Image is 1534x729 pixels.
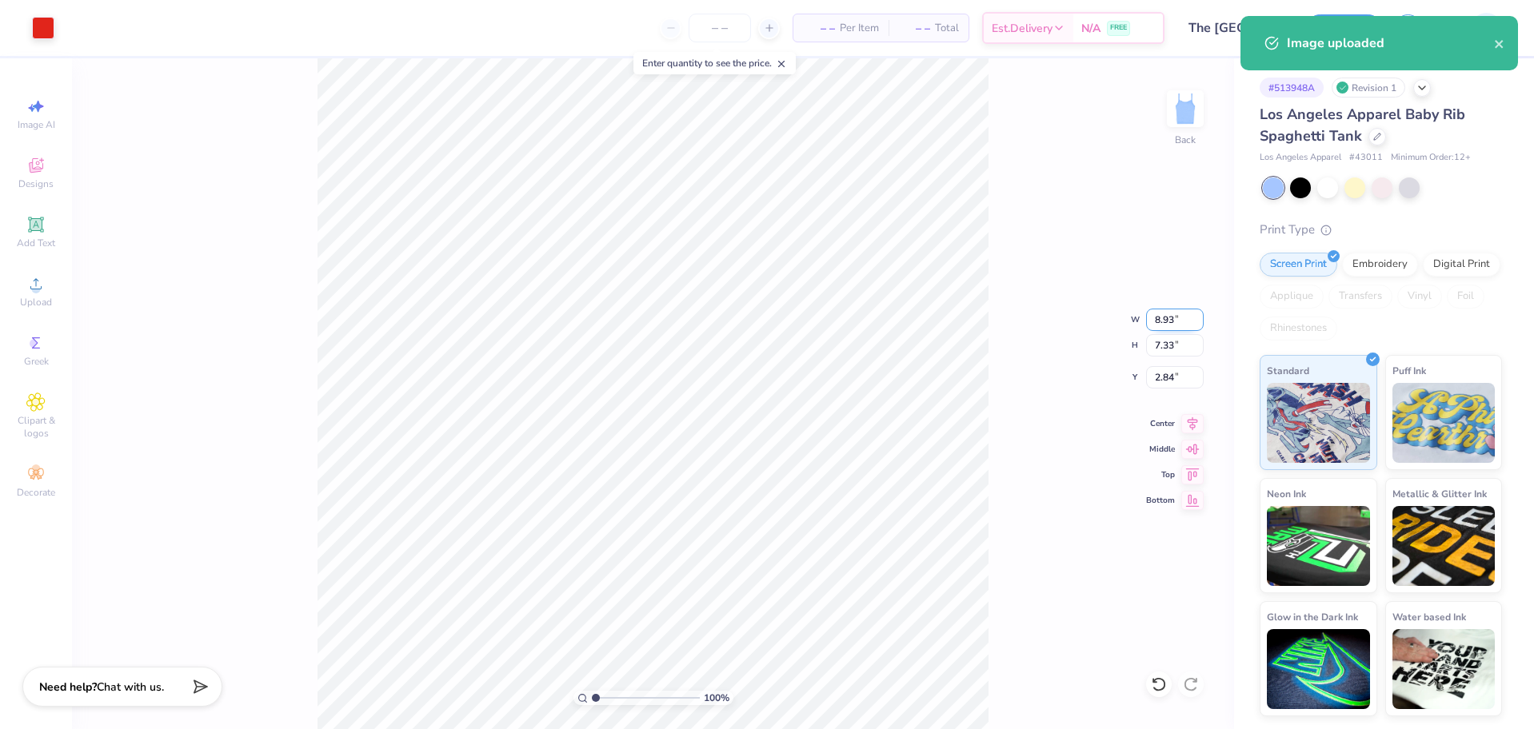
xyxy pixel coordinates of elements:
[704,691,729,705] span: 100 %
[1175,133,1196,147] div: Back
[20,296,52,309] span: Upload
[24,355,49,368] span: Greek
[17,237,55,249] span: Add Text
[1392,362,1426,379] span: Puff Ink
[1392,608,1466,625] span: Water based Ink
[97,679,164,695] span: Chat with us.
[1328,285,1392,309] div: Transfers
[8,414,64,440] span: Clipart & logos
[1349,151,1383,165] span: # 43011
[1287,34,1494,53] div: Image uploaded
[1392,485,1487,502] span: Metallic & Glitter Ink
[1342,253,1418,277] div: Embroidery
[1260,151,1341,165] span: Los Angeles Apparel
[1391,151,1471,165] span: Minimum Order: 12 +
[1332,78,1405,98] div: Revision 1
[935,20,959,37] span: Total
[1260,105,1465,145] span: Los Angeles Apparel Baby Rib Spaghetti Tank
[1081,20,1101,37] span: N/A
[689,14,751,42] input: – –
[17,486,55,499] span: Decorate
[1146,495,1175,506] span: Bottom
[1260,285,1324,309] div: Applique
[39,679,97,695] strong: Need help?
[1146,418,1175,429] span: Center
[992,20,1053,37] span: Est. Delivery
[1267,362,1309,379] span: Standard
[1176,12,1294,44] input: Untitled Design
[18,118,55,131] span: Image AI
[1267,608,1358,625] span: Glow in the Dark Ink
[1397,285,1442,309] div: Vinyl
[898,20,930,37] span: – –
[803,20,835,37] span: – –
[1494,34,1505,53] button: close
[1267,485,1306,502] span: Neon Ink
[1110,22,1127,34] span: FREE
[1260,221,1502,239] div: Print Type
[840,20,879,37] span: Per Item
[633,52,796,74] div: Enter quantity to see the price.
[1423,253,1500,277] div: Digital Print
[1267,629,1370,709] img: Glow in the Dark Ink
[1260,78,1324,98] div: # 513948A
[1146,444,1175,455] span: Middle
[1392,506,1496,586] img: Metallic & Glitter Ink
[1392,383,1496,463] img: Puff Ink
[1260,317,1337,341] div: Rhinestones
[1392,629,1496,709] img: Water based Ink
[1146,469,1175,480] span: Top
[1447,285,1484,309] div: Foil
[1260,253,1337,277] div: Screen Print
[18,177,54,190] span: Designs
[1267,506,1370,586] img: Neon Ink
[1169,93,1201,125] img: Back
[1267,383,1370,463] img: Standard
